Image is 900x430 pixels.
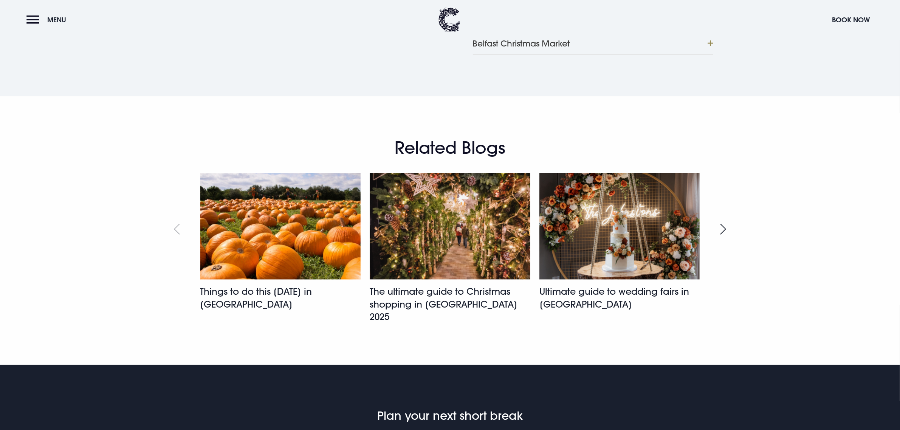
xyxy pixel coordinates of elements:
h2: Related Blogs [187,138,713,158]
button: Book Now [828,12,874,28]
a: Ultimate guide to wedding fairs in [GEOGRAPHIC_DATA] [539,286,689,310]
button: Belfast Christmas Market [473,32,713,55]
span: Menu [47,15,66,24]
a: Things to do this [DATE] in [GEOGRAPHIC_DATA] [200,286,312,310]
h2: Plan your next short break [270,408,630,424]
a: The ultimate guide to Christmas shopping in [GEOGRAPHIC_DATA] 2025 [370,286,517,322]
button: Next slide [715,224,727,235]
img: Clandeboye Lodge [438,8,460,32]
button: Menu [26,12,70,28]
